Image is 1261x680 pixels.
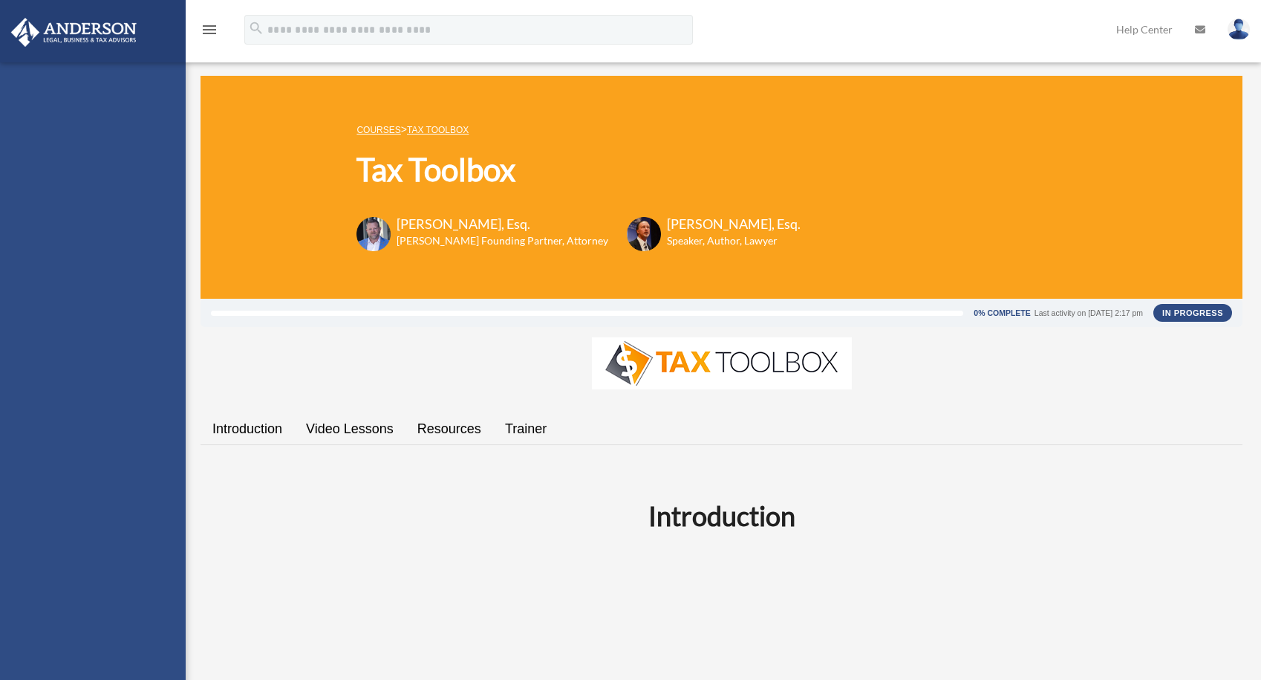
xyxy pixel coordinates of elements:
img: Anderson Advisors Platinum Portal [7,18,141,47]
div: In Progress [1153,304,1232,322]
a: Trainer [493,408,558,450]
a: COURSES [356,125,400,135]
i: search [248,20,264,36]
img: Scott-Estill-Headshot.png [627,217,661,251]
a: Tax Toolbox [407,125,469,135]
i: menu [201,21,218,39]
div: Last activity on [DATE] 2:17 pm [1034,309,1143,317]
a: Video Lessons [294,408,405,450]
a: menu [201,26,218,39]
h6: Speaker, Author, Lawyer [667,233,782,248]
a: Resources [405,408,493,450]
a: Introduction [201,408,294,450]
img: User Pic [1228,19,1250,40]
h3: [PERSON_NAME], Esq. [667,215,801,233]
h2: Introduction [209,497,1234,534]
h6: [PERSON_NAME] Founding Partner, Attorney [397,233,608,248]
div: 0% Complete [974,309,1030,317]
h1: Tax Toolbox [356,148,801,192]
p: > [356,120,801,139]
img: Toby-circle-head.png [356,217,391,251]
h3: [PERSON_NAME], Esq. [397,215,608,233]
